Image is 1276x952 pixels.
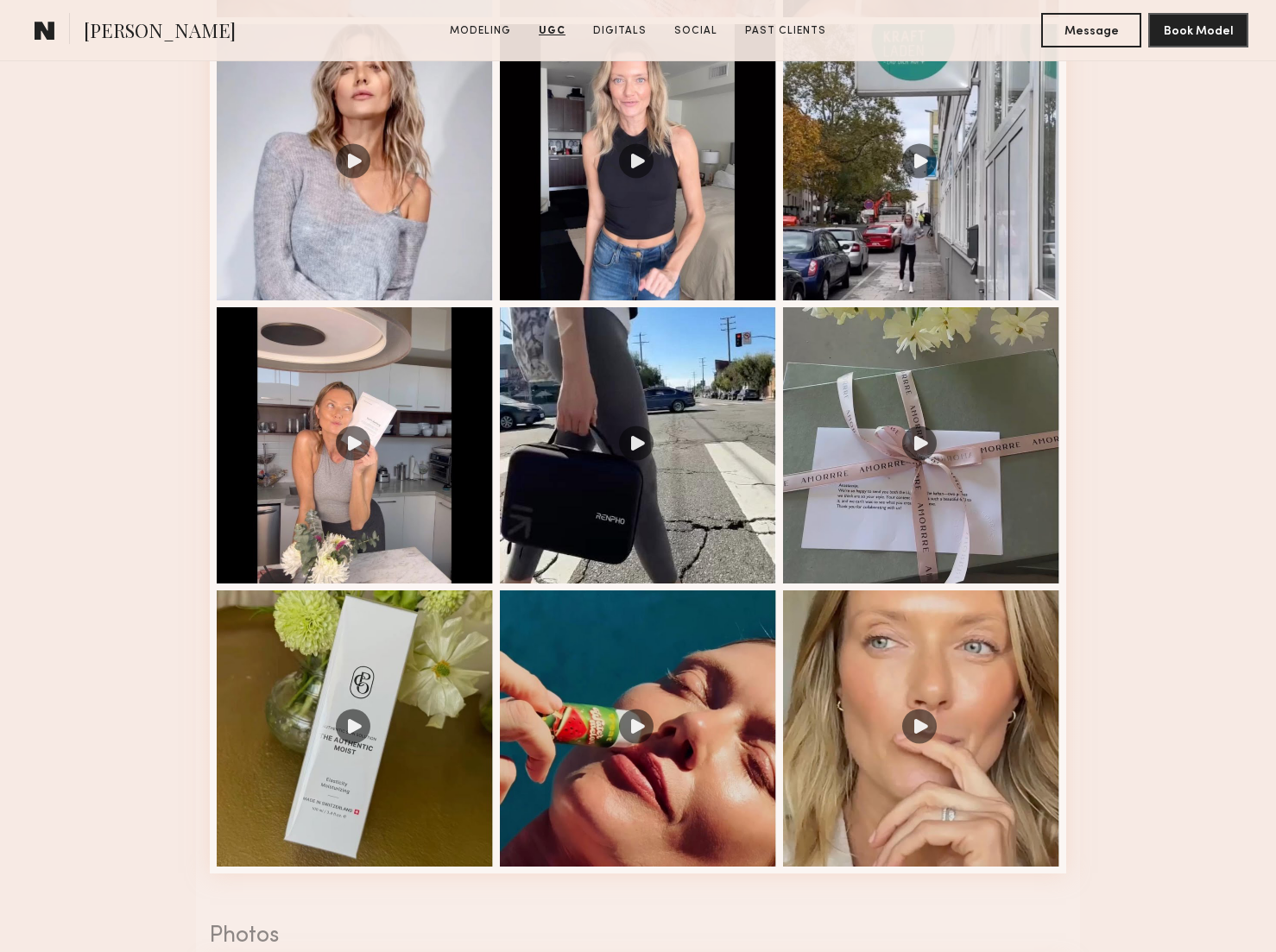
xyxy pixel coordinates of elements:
span: [PERSON_NAME] [84,17,236,47]
button: Book Model [1148,13,1248,47]
a: Past Clients [738,23,833,39]
a: Digitals [586,23,654,39]
div: Photos [210,925,1066,948]
a: Social [667,23,724,39]
a: Modeling [443,23,518,39]
a: UGC [532,23,572,39]
a: Book Model [1148,22,1248,37]
button: Message [1041,13,1141,47]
